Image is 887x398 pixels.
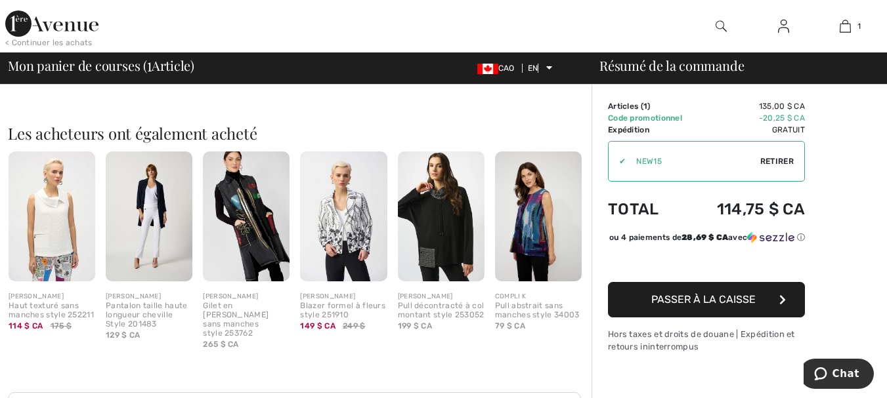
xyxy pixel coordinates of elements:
[300,321,335,330] font: 149 $ CA
[495,321,525,330] font: 79 $ CA
[840,18,851,34] img: Mon sac
[495,301,580,319] font: Pull abstrait sans manches style 34003
[106,292,161,300] font: [PERSON_NAME]
[768,18,800,35] a: Se connecter
[106,151,192,281] img: Pantalon taille haute longueur cheville Style 201483
[398,151,485,281] img: Pull décontracté à col montant style 253052
[626,142,760,181] input: Code promotionnel
[797,233,805,242] font: ⓘ
[203,292,258,300] font: [PERSON_NAME]
[8,56,147,74] font: Mon panier de courses (
[9,151,95,281] img: Haut texturé sans manches style 252211
[51,321,72,330] font: 175 $
[498,64,515,73] font: CAO
[647,102,650,111] font: )
[857,22,861,31] font: 1
[203,151,290,281] img: Gilet en jean sans manches style 253762
[759,102,805,111] font: 135,00 $ CA
[608,231,805,248] div: ou 4 paiements de28,69 $ CAavecSezzle Cliquez pour en savoir plus sur Sezzle
[495,292,526,300] font: COMPLI K
[106,330,140,340] font: 129 $ CA
[608,102,643,111] font: Articles (
[300,292,355,300] font: [PERSON_NAME]
[760,157,794,166] font: Retirer
[152,56,194,74] font: Article)
[9,301,94,319] font: Haut texturé sans manches style 252211
[728,233,747,242] font: avec
[681,233,728,242] font: 28,69 $ CA
[651,293,756,306] font: Passer à la caisse
[608,329,795,351] font: Hors taxes et droits de douane | Expédition et retours ininterrompus
[608,282,805,317] button: Passer à la caisse
[300,151,387,281] img: Blazer formel à fleurs style 251910
[5,38,93,47] font: < Continuer les achats
[5,10,98,37] img: 1ère Avenue
[147,52,152,75] font: 1
[608,113,682,123] font: Code promotionnel
[643,102,647,111] font: 1
[815,18,876,34] a: 1
[747,231,794,243] img: Sezzle
[599,56,744,74] font: Résumé de la commande
[772,125,805,134] font: Gratuit
[778,18,789,34] img: Mes informations
[300,301,385,319] font: Blazer formel à fleurs style 251910
[398,321,432,330] font: 199 $ CA
[608,248,805,277] iframe: PayPal-paypal
[477,64,498,74] img: Dollar canadien
[9,292,64,300] font: [PERSON_NAME]
[528,64,538,73] font: EN
[619,157,626,166] font: ✔
[203,340,238,349] font: 265 $ CA
[398,292,453,300] font: [PERSON_NAME]
[106,301,187,328] font: Pantalon taille haute longueur cheville Style 201483
[398,301,485,319] font: Pull décontracté à col montant style 253052
[608,125,649,134] font: Expédition
[8,123,257,144] font: Les acheteurs ont également acheté
[609,233,681,242] font: ou 4 paiements de
[495,151,582,281] img: Pull abstrait sans manches style 34003
[608,200,659,218] font: Total
[804,359,874,391] iframe: Opens a widget where you can chat to one of our agents
[203,301,269,337] font: Gilet en [PERSON_NAME] sans manches style 253762
[716,18,727,34] img: rechercher sur le site
[717,200,805,218] font: 114,75 $ CA
[343,321,366,330] font: 249 $
[759,113,805,123] font: -20,25 $ CA
[9,321,43,330] font: 114 $ CA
